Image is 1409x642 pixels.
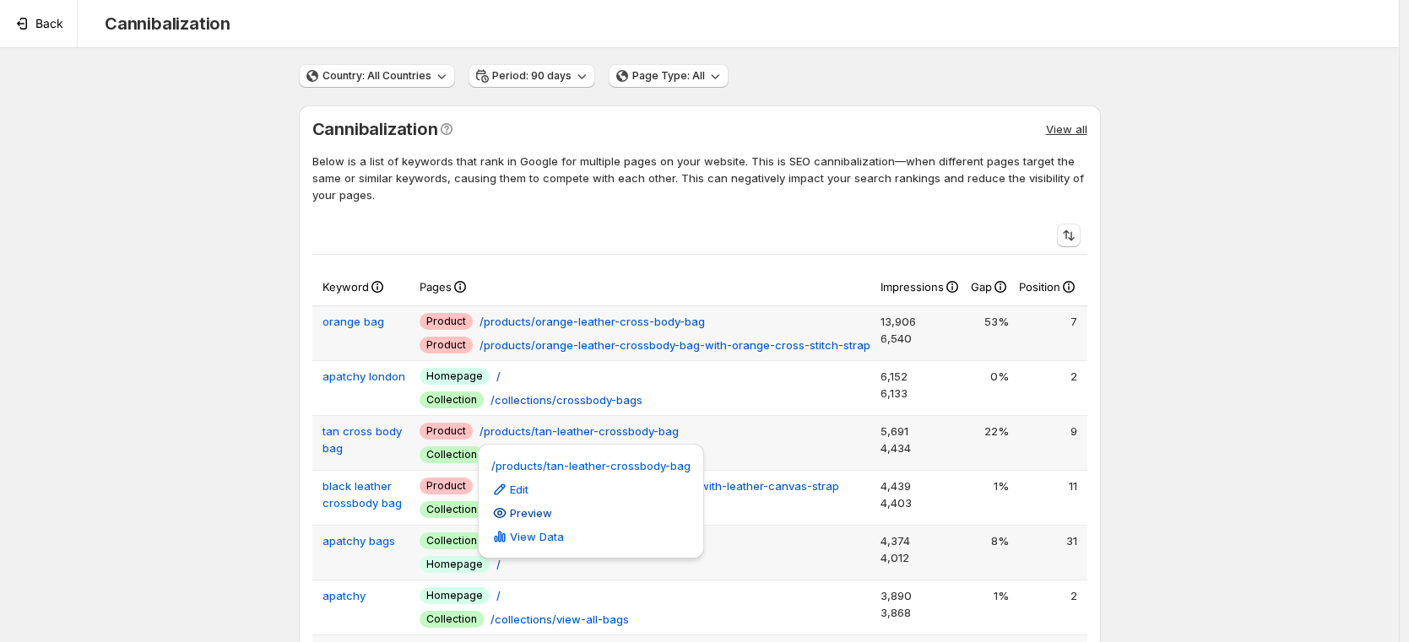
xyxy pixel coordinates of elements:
span: 3,868 [881,604,961,621]
span: 4,434 [881,440,961,456]
button: Impressions [881,278,961,295]
span: Homepage [420,587,490,604]
span: 4,012 [881,549,961,566]
button: / [496,368,501,385]
span: 6,540 [881,330,961,347]
span: Collection [420,391,484,408]
span: / [496,370,501,383]
span: Pages [420,278,452,295]
span: Product [420,477,473,494]
a: View all [1046,121,1087,138]
span: Collection [420,611,484,628]
span: 4,403 [881,494,961,511]
p: Below is a list of keywords that rank in Google for multiple pages on your website. This is SEO c... [312,153,1087,203]
button: /products/tan-leather-crossbody-bag [480,423,679,440]
span: Period: 90 days [492,69,572,83]
span: Preview [510,504,552,521]
button: Sort the results [1057,224,1081,247]
td: 9 [1014,415,1087,470]
td: 2 [1014,360,1087,415]
span: 6,152 [881,368,961,385]
span: View Data [510,528,564,545]
span: Keyword [322,278,369,295]
td: 8% [966,525,1014,580]
td: 7 [1014,306,1087,360]
span: apatchy [322,587,366,604]
button: /collections/crossbody-bags [490,391,642,408]
span: Product [420,337,473,353]
p: Cannibalization [105,13,230,34]
span: apatchy bags [322,532,395,549]
span: 5,691 [881,423,961,440]
button: Period: 90 days [469,64,595,88]
button: / [496,587,501,604]
span: black leather crossbody bag [322,477,409,511]
button: Keyword [322,278,386,295]
td: 1% [966,580,1014,634]
button: Page Type: All [609,64,729,88]
span: Country: All Countries [322,69,431,83]
button: apatchy [312,582,376,609]
span: Homepage [420,368,490,385]
button: Country: All Countries [299,64,455,88]
span: /products/tan-leather-crossbody-bag [480,424,679,438]
button: tan cross body bag [312,418,420,461]
td: 22% [966,415,1014,470]
button: Position [1019,278,1077,295]
span: apatchy london [322,368,405,385]
span: Product [420,313,473,330]
span: 3,890 [881,587,961,604]
span: Homepage [420,556,490,573]
span: / [496,589,501,602]
td: 53% [966,306,1014,360]
button: apatchy bags [312,527,405,554]
td: 1% [966,470,1014,525]
span: Edit [510,481,528,498]
span: /products/orange-leather-crossbody-bag-with-orange-cross-stitch-strap [480,338,870,352]
span: /collections/view-all-bags [490,612,629,626]
td: 2 [1014,580,1087,634]
span: /collections/crossbody-bags [490,393,642,407]
button: /products/orange-leather-crossbody-bag-with-orange-cross-stitch-strap [480,337,870,353]
td: 0% [966,360,1014,415]
span: Gap [971,278,992,295]
span: /products/orange-leather-cross-body-bag [480,315,705,328]
td: 11 [1014,470,1087,525]
span: Impressions [881,278,944,295]
button: Pages [420,278,469,295]
button: apatchy london [312,363,415,390]
button: Edit [481,476,701,503]
span: Collection [420,532,484,549]
span: 13,906 [881,313,961,330]
span: 4,439 [881,477,961,494]
button: /products/tan-leather-crossbody-bag [481,452,701,479]
span: Collection [420,501,484,518]
button: Gap [971,278,1009,295]
span: orange bag [322,313,384,330]
button: Preview [481,499,701,526]
span: 6,133 [881,385,961,402]
button: black leather crossbody bag [312,472,420,516]
span: Page Type: All [632,69,705,83]
button: View Data [481,523,701,550]
button: /products/orange-leather-cross-body-bag [480,313,705,330]
span: Position [1019,278,1060,295]
td: 31 [1014,525,1087,580]
button: orange bag [312,308,394,335]
span: Collection [420,446,484,463]
span: Back [35,15,63,32]
span: tan cross body bag [322,423,409,456]
span: /products/tan-leather-crossbody-bag [491,457,691,474]
h2: Cannibalization [312,119,438,139]
button: /collections/view-all-bags [490,611,629,628]
span: 4,374 [881,532,961,549]
span: Product [420,423,473,440]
